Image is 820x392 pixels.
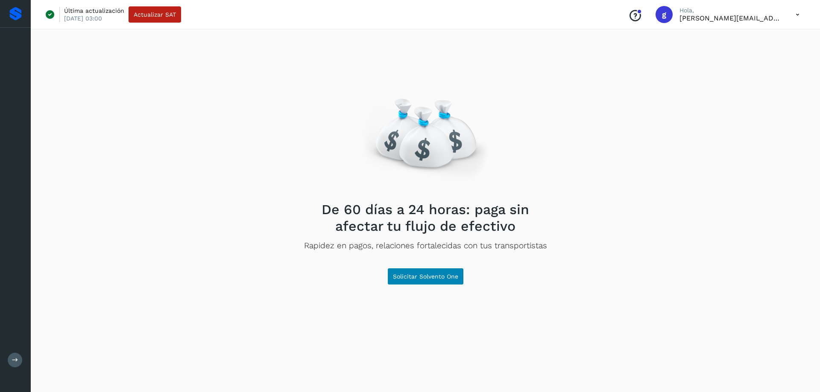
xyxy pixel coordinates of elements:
[134,12,176,17] span: Actualizar SAT
[679,7,782,14] p: Hola,
[393,273,458,279] span: Solicitar Solvento One
[351,70,499,195] img: Empty state image
[679,14,782,22] p: guillermo.alvarado@nurib.com.mx
[64,7,124,15] p: Última actualización
[129,6,181,23] button: Actualizar SAT
[304,241,547,251] p: Rapidez en pagos, relaciones fortalecidas con tus transportistas
[387,268,464,285] button: Solicitar Solvento One
[64,15,102,22] p: [DATE] 03:00
[304,201,547,234] h2: De 60 días a 24 horas: paga sin afectar tu flujo de efectivo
